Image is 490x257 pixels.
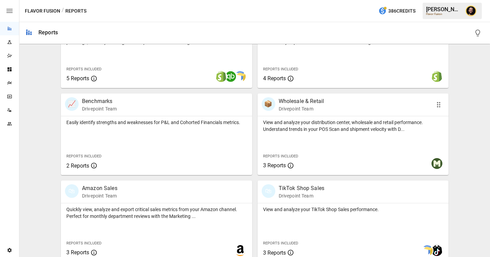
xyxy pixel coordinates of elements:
[461,1,480,20] button: Ciaran Nugent
[66,249,89,256] span: 3 Reports
[388,7,415,15] span: 386 Credits
[263,75,286,82] span: 4 Reports
[263,162,286,169] span: 3 Reports
[263,206,443,213] p: View and analyze your TikTok Shop Sales performance.
[431,245,442,256] img: tiktok
[279,105,324,112] p: Drivepoint Team
[263,67,298,71] span: Reports Included
[263,250,286,256] span: 3 Reports
[82,192,117,199] p: Drivepoint Team
[422,245,433,256] img: smart model
[82,105,117,112] p: Drivepoint Team
[465,5,476,16] img: Ciaran Nugent
[263,119,443,133] p: View and analyze your distribution center, wholesale and retail performance. Understand trends in...
[66,75,89,82] span: 5 Reports
[225,71,236,82] img: quickbooks
[426,6,461,13] div: [PERSON_NAME]
[376,5,418,17] button: 386Credits
[235,71,246,82] img: smart model
[431,158,442,169] img: muffindata
[82,97,117,105] p: Benchmarks
[66,67,101,71] span: Reports Included
[263,241,298,245] span: Reports Included
[426,13,461,16] div: Flavor Fusion
[66,154,101,158] span: Reports Included
[66,162,89,169] span: 2 Reports
[25,7,60,15] button: Flavor Fusion
[62,7,64,15] div: /
[82,184,117,192] p: Amazon Sales
[65,97,79,111] div: 📈
[279,192,325,199] p: Drivepoint Team
[431,71,442,82] img: shopify
[279,97,324,105] p: Wholesale & Retail
[66,241,101,245] span: Reports Included
[66,119,247,126] p: Easily identify strengths and weaknesses for P&L and Cohorted Financials metrics.
[262,184,275,198] div: 🛍
[235,245,246,256] img: amazon
[66,206,247,220] p: Quickly view, analyze and export critical sales metrics from your Amazon channel. Perfect for mon...
[279,184,325,192] p: TikTok Shop Sales
[65,184,79,198] div: 🛍
[38,29,58,36] div: Reports
[263,154,298,158] span: Reports Included
[216,71,227,82] img: shopify
[262,97,275,111] div: 📦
